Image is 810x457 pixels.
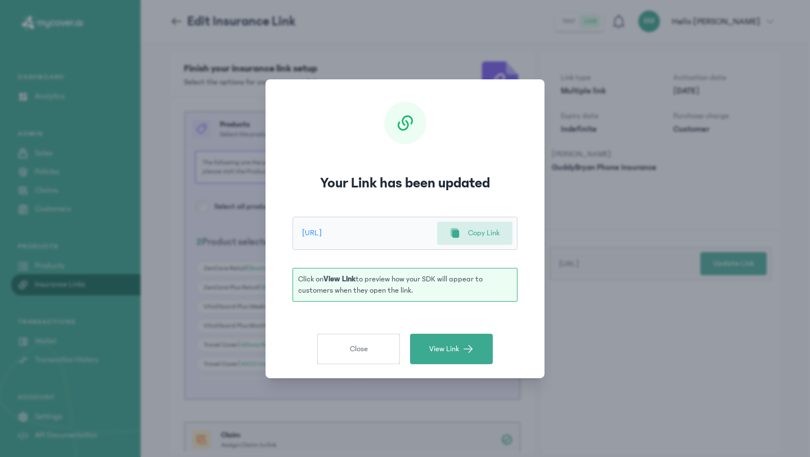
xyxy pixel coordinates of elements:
[323,275,355,284] b: View Link
[429,343,459,355] span: View Link
[317,334,400,364] button: Close
[350,343,368,355] span: Close
[410,334,493,364] button: View Link
[437,222,512,245] button: Copy Link
[320,172,490,194] h3: Your Link has been updated
[298,274,512,296] p: Click on to preview how your SDK will appear to customers when they open the link.
[468,227,499,239] p: Copy Link
[302,227,414,239] p: [URL]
